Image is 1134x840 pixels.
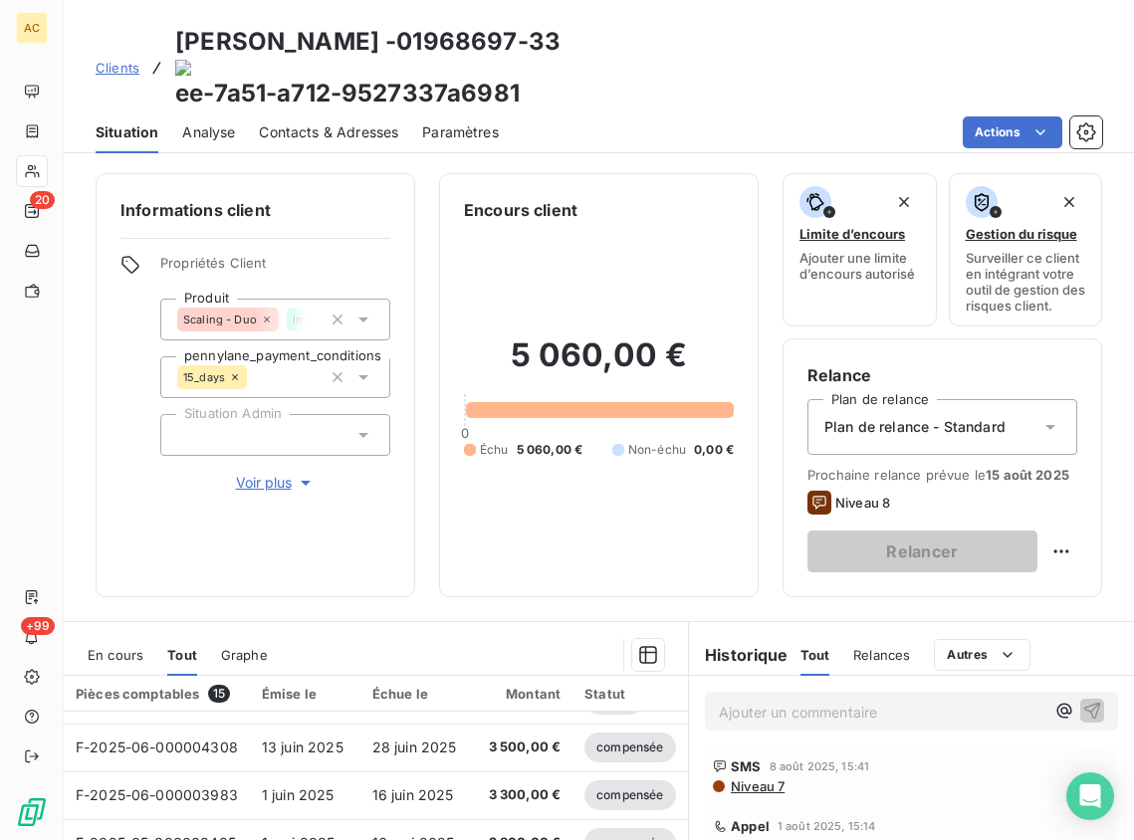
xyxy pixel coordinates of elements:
span: Immersion - 15 Mai 2025 [293,314,393,325]
span: Niveau 7 [729,778,785,794]
img: actions-icon.png [175,60,561,76]
span: Échu [480,441,509,459]
div: AC [16,12,48,44]
h6: Encours client [464,198,577,222]
span: 1 août 2025, 15:14 [778,820,876,832]
input: Ajouter une valeur [177,426,193,444]
span: Appel [731,818,770,834]
span: 3 300,00 € [482,785,561,805]
span: 16 juin 2025 [372,786,454,803]
div: Pièces comptables [76,685,238,703]
span: Niveau 8 [835,495,890,511]
span: compensée [584,733,675,762]
span: Contacts & Adresses [259,122,398,142]
button: Autres [934,639,1030,671]
span: Non-échu [628,441,686,459]
span: Graphe [221,647,268,663]
span: Surveiller ce client en intégrant votre outil de gestion des risques client. [966,250,1086,314]
button: Voir plus [160,472,390,494]
span: 15_days [183,371,225,383]
button: Actions [963,116,1062,148]
span: 3 500,00 € [482,737,561,757]
input: Ajouter une valeur [306,311,322,328]
span: Paramètres [422,122,499,142]
span: 28 juin 2025 [372,738,457,755]
span: Limite d’encours [799,226,905,242]
span: 15 août 2025 [986,467,1069,483]
span: 8 août 2025, 15:41 [770,760,870,772]
span: Plan de relance - Standard [824,417,1006,437]
span: 1 juin 2025 [262,786,335,803]
span: 0 [461,425,469,441]
span: F-2025-06-000003983 [76,786,238,803]
div: Open Intercom Messenger [1066,772,1114,820]
span: En cours [88,647,143,663]
span: 5 060,00 € [517,441,583,459]
span: 15 [208,685,230,703]
span: Relances [853,647,910,663]
div: Statut [584,686,675,702]
a: 20 [16,195,47,227]
a: Clients [96,58,139,78]
button: Relancer [807,530,1037,572]
div: Échue le [372,686,459,702]
span: Analyse [182,122,235,142]
span: Propriétés Client [160,255,390,283]
span: Gestion du risque [966,226,1077,242]
div: Émise le [262,686,348,702]
button: Limite d’encoursAjouter une limite d’encours autorisé [783,173,937,326]
span: Clients [96,60,139,76]
img: Logo LeanPay [16,796,48,828]
h6: Relance [807,363,1077,387]
span: +99 [21,617,55,635]
h6: Historique [689,643,789,667]
span: F-2025-06-000004308 [76,738,238,755]
span: SMS [731,758,761,774]
span: Prochaine relance prévue le [807,467,1077,483]
span: 13 juin 2025 [262,738,343,755]
h3: [PERSON_NAME] - ee-7a51-a712-9527337a6981 [175,24,561,111]
div: Montant [482,686,561,702]
span: Tout [167,647,197,663]
span: Scaling - Duo [183,314,257,325]
span: Voir plus [236,473,316,493]
button: Gestion du risqueSurveiller ce client en intégrant votre outil de gestion des risques client. [949,173,1103,326]
span: compensée [584,780,675,810]
span: Situation [96,122,158,142]
span: Ajouter une limite d’encours autorisé [799,250,920,282]
input: Ajouter une valeur [247,368,263,386]
onoff-telecom-ce-phone-number-wrapper: 01968697-33 [396,27,561,56]
span: Tout [800,647,830,663]
span: 20 [30,191,55,209]
span: 0,00 € [694,441,734,459]
h2: 5 060,00 € [464,335,734,395]
h6: Informations client [120,198,390,222]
